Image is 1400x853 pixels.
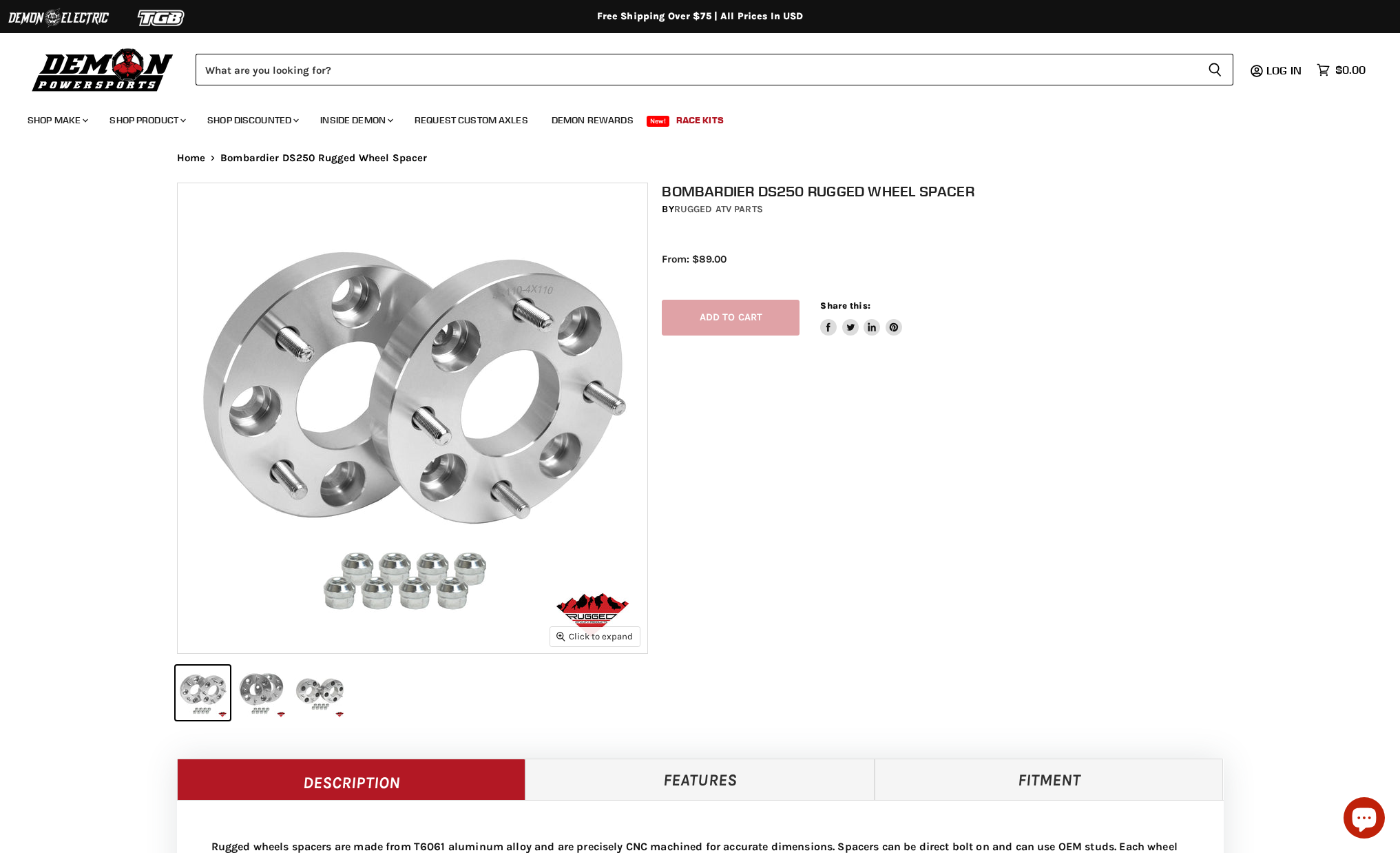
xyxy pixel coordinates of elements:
[99,106,194,134] a: Shop Product
[7,5,110,31] img: Demon Electric Logo 2
[1266,63,1302,77] span: Log in
[176,666,230,720] button: Bombardier DS250 Rugged Wheel Spacer thumbnail
[525,759,875,800] a: Features
[820,300,870,311] span: Share this:
[28,45,178,94] img: Demon Powersports
[149,152,1251,164] nav: Breadcrumbs
[674,203,763,215] a: Rugged ATV Parts
[17,101,1362,134] ul: Main menu
[234,666,289,720] button: Bombardier DS250 Rugged Wheel Spacer thumbnail
[662,253,727,265] span: From: $89.00
[293,666,347,720] button: Bombardier DS250 Rugged Wheel Spacer thumbnail
[197,106,307,134] a: Shop Discounted
[177,759,526,800] a: Description
[1310,60,1372,80] a: $0.00
[1197,54,1233,85] button: Search
[178,183,647,653] img: Bombardier DS250 Rugged Wheel Spacer
[1260,64,1310,76] a: Log in
[177,152,206,164] a: Home
[820,300,902,336] aside: Share this:
[550,627,640,646] button: Click to expand
[647,116,670,127] span: New!
[666,106,734,134] a: Race Kits
[662,202,1237,217] div: by
[17,106,96,134] a: Shop Make
[556,631,633,641] span: Click to expand
[110,5,213,31] img: TGB Logo 2
[310,106,401,134] a: Inside Demon
[404,106,539,134] a: Request Custom Axles
[196,54,1197,85] input: Search
[220,152,427,164] span: Bombardier DS250 Rugged Wheel Spacer
[149,10,1251,23] div: Free Shipping Over $75 | All Prices In USD
[1335,63,1366,76] span: $0.00
[1339,797,1389,842] inbox-online-store-chat: Shopify online store chat
[541,106,644,134] a: Demon Rewards
[875,759,1224,800] a: Fitment
[662,183,1237,200] h1: Bombardier DS250 Rugged Wheel Spacer
[196,54,1233,85] form: Product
